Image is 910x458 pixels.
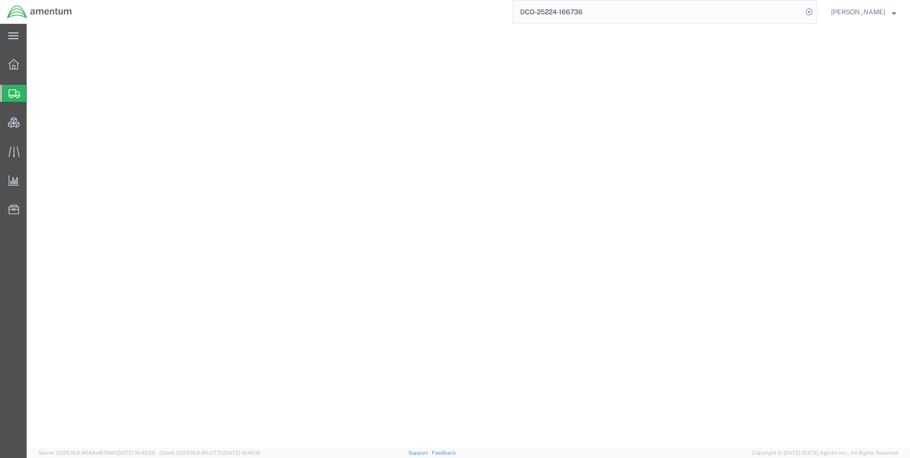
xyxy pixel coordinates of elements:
[159,450,260,456] span: Client: 2025.16.0-8fc0770
[432,450,456,456] a: Feedback
[831,7,885,17] span: Ray Cheatteam
[752,449,899,457] span: Copyright © [DATE]-[DATE] Agistix Inc., All Rights Reserved
[38,450,155,456] span: Server: 2025.16.0-9544af67660
[223,450,260,456] span: [DATE] 10:40:19
[27,24,910,448] iframe: FS Legacy Container
[117,450,155,456] span: [DATE] 10:42:29
[7,5,72,19] img: logo
[408,450,432,456] a: Support
[513,0,802,23] input: Search for shipment number, reference number
[831,6,897,18] button: [PERSON_NAME]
